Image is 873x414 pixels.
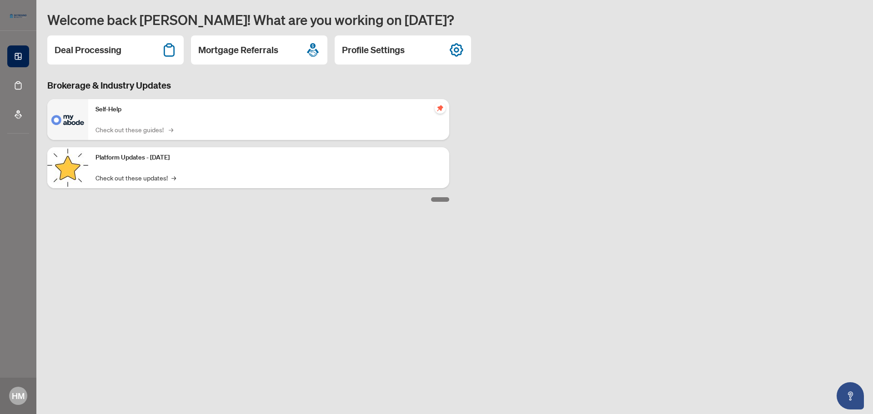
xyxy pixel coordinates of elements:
[47,11,862,28] h1: Welcome back [PERSON_NAME]! What are you working on [DATE]?
[95,173,176,183] a: Check out these updates!→
[169,125,173,135] span: →
[171,173,176,183] span: →
[55,44,121,56] h2: Deal Processing
[837,382,864,409] button: Open asap
[7,11,29,20] img: logo
[198,44,278,56] h2: Mortgage Referrals
[12,389,25,402] span: HM
[47,147,88,188] img: Platform Updates - September 16, 2025
[95,153,442,163] p: Platform Updates - [DATE]
[435,103,446,114] span: pushpin
[95,125,172,135] a: Check out these guides!→
[47,79,449,92] h3: Brokerage & Industry Updates
[47,99,88,140] img: Self-Help
[342,44,405,56] h2: Profile Settings
[95,105,442,115] p: Self-Help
